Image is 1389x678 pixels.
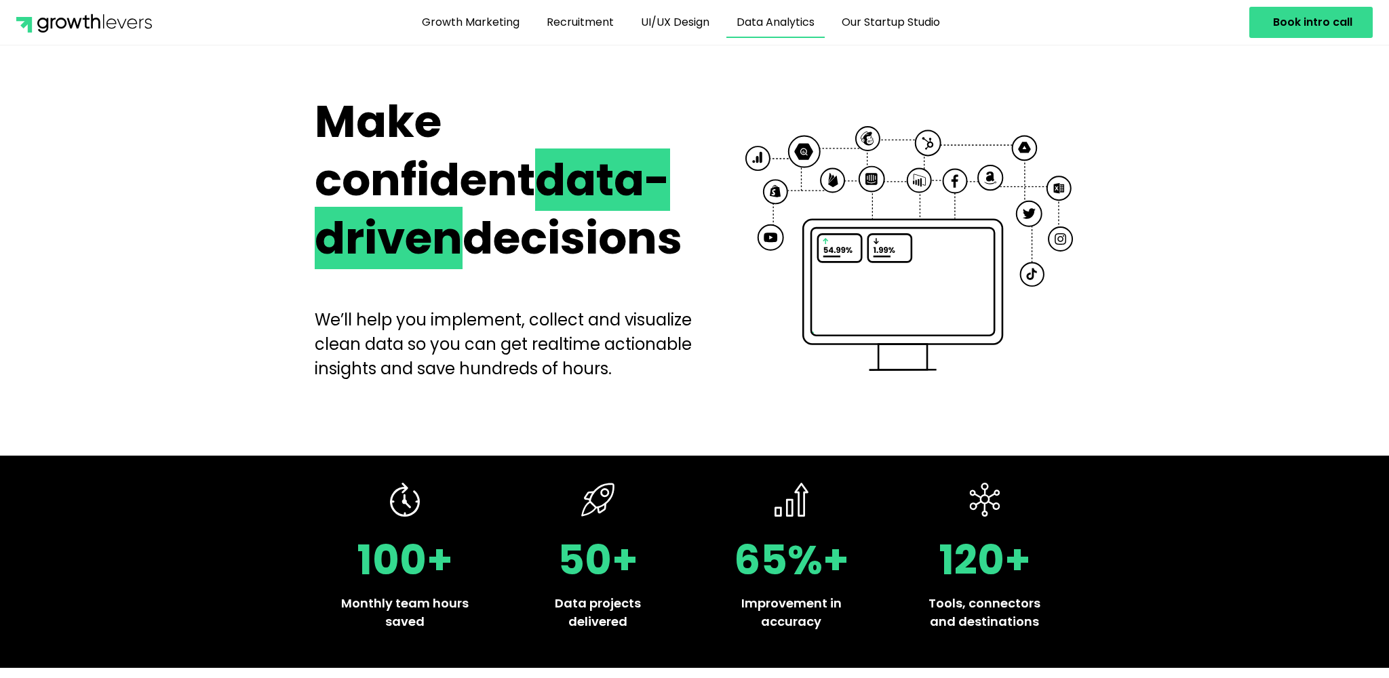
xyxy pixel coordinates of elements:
[722,594,861,631] p: Improvement in accuracy
[1273,17,1352,28] span: Book intro call
[335,540,474,580] h2: 100+
[722,540,861,580] h2: 65%+
[315,308,703,381] p: We’ll help you implement, collect and visualize clean data so you can get realtime actionable ins...
[915,540,1054,580] h2: 120+
[528,594,667,631] p: Data projects delivered
[536,7,624,38] a: Recruitment
[220,7,1142,38] nav: Menu
[1249,7,1373,38] a: Book intro call
[726,7,825,38] a: Data Analytics
[528,540,667,580] h2: 50+
[315,148,670,269] span: data-driven
[412,7,530,38] a: Growth Marketing
[915,594,1054,631] p: Tools, connectors and destinations
[335,594,474,631] p: Monthly team hours saved
[832,7,950,38] a: Our Startup Studio
[315,93,703,267] h2: Make confident decisions
[631,7,720,38] a: UI/UX Design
